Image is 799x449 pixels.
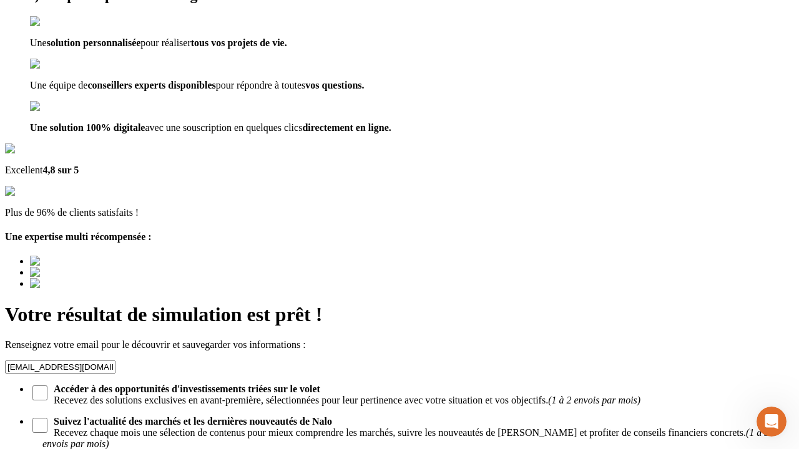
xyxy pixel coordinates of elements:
span: Une équipe de [30,80,87,90]
em: (1 à 2 envois par mois) [548,395,640,405]
span: tous vos projets de vie. [191,37,287,48]
img: Best savings advice award [30,267,145,278]
img: Google Review [5,143,77,155]
input: Email [5,360,115,374]
h4: Une expertise multi récompensée : [5,231,794,243]
img: Best savings advice award [30,278,145,289]
span: avec une souscription en quelques clics [145,122,302,133]
span: pour répondre à toutes [216,80,306,90]
img: checkmark [30,59,84,70]
input: Suivez l'actualité des marchés et les dernières nouveautés de NaloRecevez chaque mois une sélecti... [32,418,47,433]
p: Recevez chaque mois une sélection de contenus pour mieux comprendre les marchés, suivre les nouve... [42,416,769,449]
iframe: Intercom live chat [757,407,787,437]
img: checkmark [30,16,84,27]
p: Renseignez votre email pour le découvrir et sauvegarder vos informations : [5,339,794,350]
img: checkmark [30,101,84,112]
span: Recevez des solutions exclusives en avant-première, sélectionnées pour leur pertinence avec votre... [42,384,794,406]
input: Accéder à des opportunités d'investissements triées sur le voletRecevez des solutions exclusives ... [32,385,47,400]
img: Best savings advice award [30,256,145,267]
h1: Votre résultat de simulation est prêt ! [5,303,794,326]
span: pour réaliser [140,37,190,48]
span: Excellent [5,165,42,175]
span: Une solution 100% digitale [30,122,145,133]
span: 4,8 sur 5 [42,165,79,175]
em: (1 à 3 envois par mois) [42,427,769,449]
span: directement en ligne. [302,122,391,133]
span: solution personnalisée [47,37,141,48]
span: conseillers experts disponibles [87,80,215,90]
strong: Accéder à des opportunités d'investissements triées sur le volet [54,384,320,394]
strong: Suivez l'actualité des marchés et les dernières nouveautés de Nalo [54,416,332,427]
p: Plus de 96% de clients satisfaits ! [5,207,794,218]
span: vos questions. [305,80,364,90]
img: reviews stars [5,186,67,197]
span: Une [30,37,47,48]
